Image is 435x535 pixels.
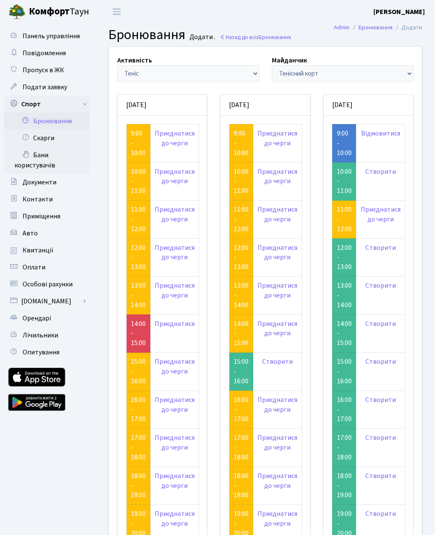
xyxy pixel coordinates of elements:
[4,113,89,130] a: Бронювання
[257,395,297,414] a: Приєднатися до черги
[117,55,152,65] label: Активність
[108,25,185,45] span: Бронювання
[332,467,356,505] td: 18:00 - 19:00
[365,357,396,366] a: Створити
[131,281,146,310] a: 13:00 - 14:00
[361,205,401,224] a: Приєднатися до черги
[155,319,195,328] a: Приєднатися
[337,129,352,158] a: 9:00 - 10:00
[131,243,146,272] a: 12:00 - 13:00
[155,129,195,148] a: Приєднатися до черги
[23,65,64,75] span: Пропуск в ЖК
[131,471,146,500] a: 18:00 - 19:00
[373,7,425,17] a: [PERSON_NAME]
[23,246,54,255] span: Квитанції
[220,95,310,116] div: [DATE]
[365,509,396,518] a: Створити
[4,147,89,174] a: Бани користувачів
[272,55,307,65] label: Майданчик
[29,5,70,18] b: Комфорт
[4,344,89,361] a: Опитування
[234,243,249,272] a: 12:00 - 13:00
[4,208,89,225] a: Приміщення
[262,357,293,366] a: Створити
[155,471,195,490] a: Приєднатися до черги
[106,5,127,19] button: Переключити навігацію
[332,353,356,391] td: 15:00 - 16:00
[4,28,89,45] a: Панель управління
[365,433,396,442] a: Створити
[23,48,66,58] span: Повідомлення
[8,3,25,20] img: logo.png
[259,33,291,41] span: Бронювання
[365,243,396,252] a: Створити
[257,281,297,300] a: Приєднатися до черги
[4,191,89,208] a: Контакти
[321,19,435,37] nav: breadcrumb
[257,167,297,186] a: Приєднатися до черги
[23,178,56,187] span: Документи
[131,167,146,196] a: 10:00 - 11:00
[332,391,356,429] td: 16:00 - 17:00
[131,357,146,386] a: 15:00 - 16:00
[359,23,393,32] a: Бронювання
[23,314,51,323] span: Орендарі
[4,225,89,242] a: Авто
[4,174,89,191] a: Документи
[257,129,297,148] a: Приєднатися до черги
[29,5,89,19] span: Таун
[23,331,58,340] span: Лічильники
[4,45,89,62] a: Повідомлення
[365,281,396,290] a: Створити
[257,471,297,490] a: Приєднатися до черги
[23,280,73,289] span: Особові рахунки
[131,319,146,348] a: 14:00 - 15:00
[365,167,396,176] a: Створити
[234,129,249,158] a: 9:00 - 10:00
[23,229,38,238] span: Авто
[4,293,89,310] a: [DOMAIN_NAME]
[234,471,249,500] a: 18:00 - 19:00
[23,348,59,357] span: Опитування
[23,263,45,272] span: Оплати
[188,33,215,41] small: Додати .
[324,95,413,116] div: [DATE]
[234,205,249,234] a: 11:00 - 12:00
[332,314,356,353] td: 14:00 - 15:00
[155,205,195,224] a: Приєднатися до черги
[332,162,356,201] td: 10:00 - 11:00
[257,205,297,224] a: Приєднатися до черги
[234,395,249,424] a: 16:00 - 17:00
[4,276,89,293] a: Особові рахунки
[118,95,207,116] div: [DATE]
[220,33,291,41] a: Назад до всіхБронювання
[4,259,89,276] a: Оплати
[337,205,352,234] a: 11:00 - 12:00
[4,62,89,79] a: Пропуск в ЖК
[155,395,195,414] a: Приєднатися до черги
[257,509,297,528] a: Приєднатися до черги
[131,395,146,424] a: 16:00 - 17:00
[131,205,146,234] a: 11:00 - 12:00
[4,79,89,96] a: Подати заявку
[155,357,195,376] a: Приєднатися до черги
[393,23,422,32] li: Додати
[229,353,253,391] td: 15:00 - 16:00
[365,395,396,405] a: Створити
[131,129,146,158] a: 9:00 - 10:00
[257,319,297,338] a: Приєднатися до черги
[365,471,396,481] a: Створити
[155,433,195,452] a: Приєднатися до черги
[332,429,356,467] td: 17:00 - 18:00
[234,433,249,462] a: 17:00 - 18:00
[155,243,195,262] a: Приєднатися до черги
[361,129,400,138] a: Відмовитися
[234,281,249,310] a: 13:00 - 14:00
[155,509,195,528] a: Приєднатися до черги
[365,319,396,328] a: Створити
[4,242,89,259] a: Квитанції
[155,167,195,186] a: Приєднатися до черги
[4,130,89,147] a: Скарги
[332,238,356,277] td: 12:00 - 13:00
